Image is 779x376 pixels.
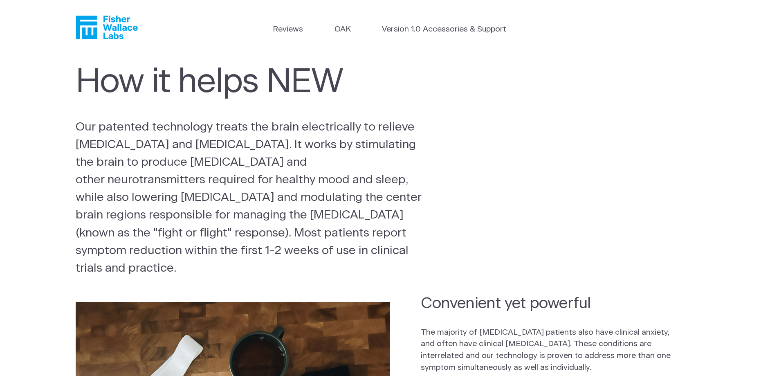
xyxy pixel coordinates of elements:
p: The majority of [MEDICAL_DATA] patients also have clinical anxiety, and often have clinical [MEDI... [421,327,672,374]
h2: Convenient yet powerful [421,293,672,314]
h1: How it helps NEW [76,63,429,102]
a: Version 1.0 Accessories & Support [382,24,506,36]
a: Fisher Wallace [76,16,138,39]
p: Our patented technology treats the brain electrically to relieve [MEDICAL_DATA] and [MEDICAL_DATA... [76,118,433,277]
a: Reviews [273,24,303,36]
a: OAK [334,24,351,36]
